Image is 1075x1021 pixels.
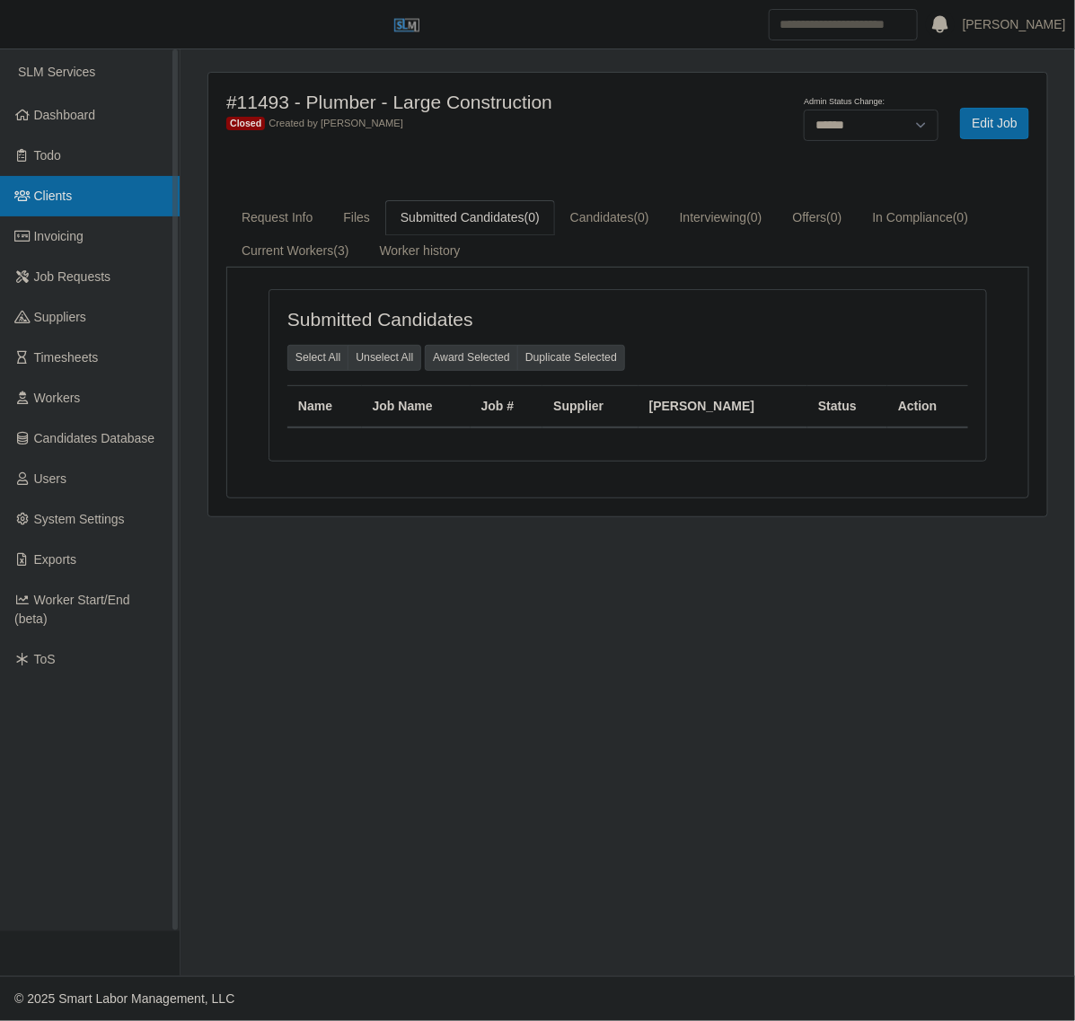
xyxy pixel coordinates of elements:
h4: Submitted Candidates [287,308,555,330]
span: Closed [226,117,265,131]
span: Created by [PERSON_NAME] [269,118,403,128]
a: Offers [778,200,858,235]
span: (0) [747,210,762,224]
a: Request Info [226,200,328,235]
span: Todo [34,148,61,163]
span: Users [34,471,67,486]
a: Candidates [555,200,665,235]
span: © 2025 Smart Labor Management, LLC [14,991,234,1006]
span: SLM Services [18,65,95,79]
th: [PERSON_NAME] [639,385,807,427]
a: Edit Job [960,108,1029,139]
span: Suppliers [34,310,86,324]
span: (0) [524,210,540,224]
div: bulk actions [287,345,421,370]
span: System Settings [34,512,125,526]
span: ToS [34,652,56,666]
img: SLM Logo [393,12,420,39]
a: Current Workers [226,233,365,268]
th: Name [287,385,362,427]
a: Worker history [365,233,476,268]
button: Duplicate Selected [517,345,625,370]
label: Admin Status Change: [804,96,885,109]
span: (0) [827,210,842,224]
span: Invoicing [34,229,84,243]
button: Select All [287,345,348,370]
a: In Compliance [858,200,984,235]
a: [PERSON_NAME] [963,15,1066,34]
th: Job Name [362,385,471,427]
a: Interviewing [665,200,778,235]
span: Dashboard [34,108,96,122]
th: Action [887,385,968,427]
th: Job # [471,385,543,427]
span: Timesheets [34,350,99,365]
span: (3) [333,243,348,258]
span: (0) [953,210,968,224]
th: Supplier [542,385,639,427]
h4: #11493 - Plumber - Large Construction [226,91,683,113]
input: Search [769,9,918,40]
span: Worker Start/End (beta) [14,593,130,626]
button: Award Selected [425,345,518,370]
span: (0) [634,210,649,224]
span: Exports [34,552,76,567]
span: Clients [34,189,73,203]
span: Job Requests [34,269,111,284]
span: Workers [34,391,81,405]
div: bulk actions [425,345,625,370]
button: Unselect All [348,345,421,370]
a: Files [328,200,385,235]
th: Status [807,385,887,427]
a: Submitted Candidates [385,200,555,235]
span: Candidates Database [34,431,155,445]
